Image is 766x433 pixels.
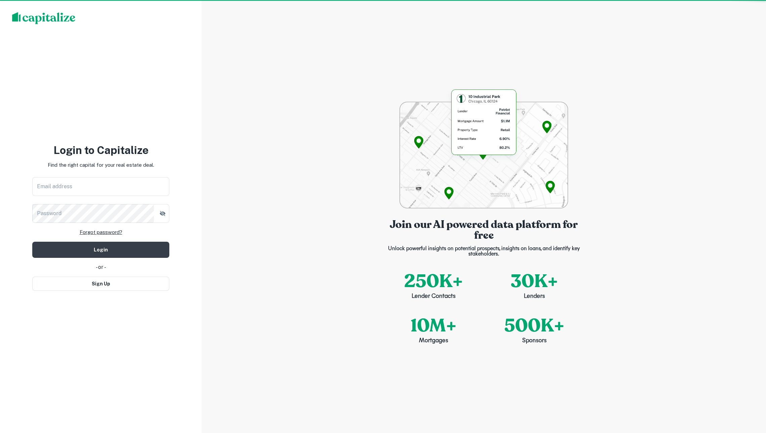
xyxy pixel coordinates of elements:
[32,242,169,258] button: Login
[12,12,76,24] img: capitalize-logo.png
[411,312,457,339] p: 10M+
[32,263,169,271] div: - or -
[511,268,558,295] p: 30K+
[383,219,585,241] p: Join our AI powered data platform for free
[32,277,169,291] button: Sign Up
[524,292,545,301] p: Lenders
[404,268,463,295] p: 250K+
[522,337,547,346] p: Sponsors
[732,379,766,411] iframe: Chat Widget
[412,292,456,301] p: Lender Contacts
[399,87,568,208] img: login-bg
[419,337,448,346] p: Mortgages
[504,312,564,339] p: 500K+
[32,142,169,158] h3: Login to Capitalize
[383,246,585,257] p: Unlock powerful insights on potential prospects, insights on loans, and identify key stakeholders.
[48,161,154,169] p: Find the right capital for your real estate deal.
[80,228,122,236] a: Forgot password?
